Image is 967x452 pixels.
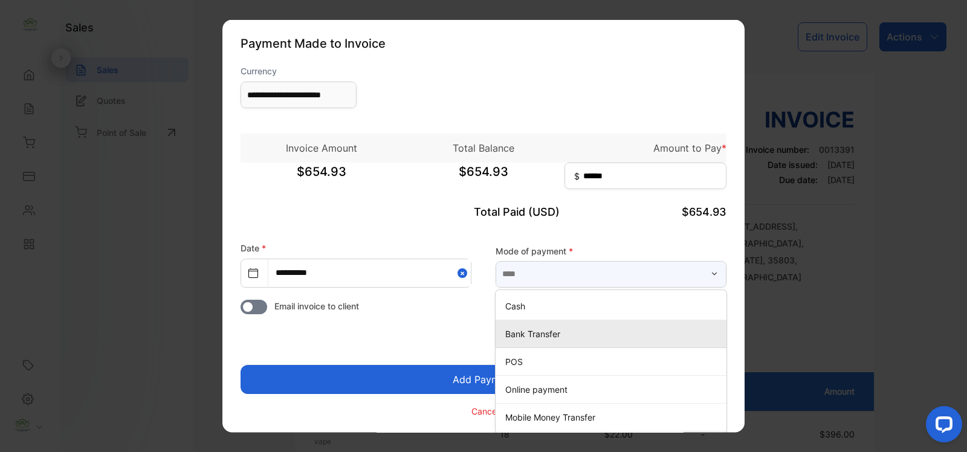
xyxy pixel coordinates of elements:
p: Invoice Amount [241,141,403,155]
p: Online payment [505,383,722,395]
p: POS [505,355,722,367]
p: Amount to Pay [564,141,726,155]
label: Currency [241,65,357,77]
label: Mode of payment [496,244,726,257]
p: Cancel [471,404,499,417]
button: Close [458,259,471,286]
iframe: LiveChat chat widget [916,401,967,452]
p: Mobile Money Transfer [505,410,722,423]
span: $654.93 [403,163,564,193]
p: Cash [505,299,722,312]
button: Add Payment [241,365,726,394]
p: Payment Made to Invoice [241,34,726,53]
span: $654.93 [682,205,726,218]
span: Email invoice to client [274,300,359,312]
p: Total Balance [403,141,564,155]
p: Total Paid (USD) [403,204,564,220]
span: $654.93 [241,163,403,193]
span: $ [574,170,580,182]
p: Bank Transfer [505,327,722,340]
label: Date [241,243,266,253]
